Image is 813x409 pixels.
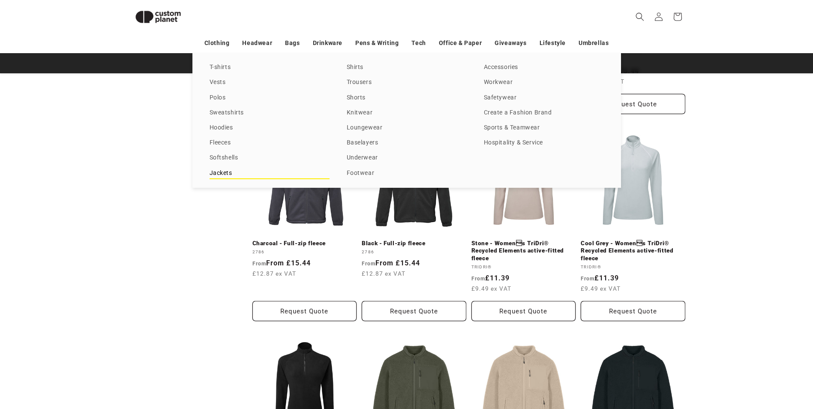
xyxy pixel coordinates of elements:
[210,92,330,104] a: Polos
[484,92,604,104] a: Safetywear
[210,77,330,88] a: Vests
[581,301,685,321] button: Request Quote
[540,36,566,51] a: Lifestyle
[471,240,576,262] a: Stone - Womens TriDri® Recycled Elements active-fitted fleece
[210,122,330,134] a: Hoodies
[630,7,649,26] summary: Search
[362,301,466,321] button: Request Quote
[439,36,482,51] a: Office & Paper
[347,62,467,73] a: Shirts
[347,168,467,179] a: Footwear
[347,152,467,164] a: Underwear
[210,62,330,73] a: T-shirts
[471,301,576,321] button: Request Quote
[484,107,604,119] a: Create a Fashion Brand
[252,240,357,247] a: Charcoal - Full-zip fleece
[347,77,467,88] a: Trousers
[347,137,467,149] a: Baselayers
[210,107,330,119] a: Sweatshirts
[347,92,467,104] a: Shorts
[670,316,813,409] iframe: Chat Widget
[484,62,604,73] a: Accessories
[484,137,604,149] a: Hospitality & Service
[242,36,272,51] a: Headwear
[411,36,426,51] a: Tech
[579,36,609,51] a: Umbrellas
[484,77,604,88] a: Workwear
[252,301,357,321] button: Request Quote
[210,137,330,149] a: Fleeces
[347,122,467,134] a: Loungewear
[210,168,330,179] a: Jackets
[204,36,230,51] a: Clothing
[313,36,342,51] a: Drinkware
[362,240,466,247] a: Black - Full-zip fleece
[285,36,300,51] a: Bags
[355,36,399,51] a: Pens & Writing
[484,122,604,134] a: Sports & Teamwear
[581,240,685,262] a: Cool Grey - Womens TriDri® Recycled Elements active-fitted fleece
[347,107,467,119] a: Knitwear
[210,152,330,164] a: Softshells
[128,3,188,30] img: Custom Planet
[495,36,526,51] a: Giveaways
